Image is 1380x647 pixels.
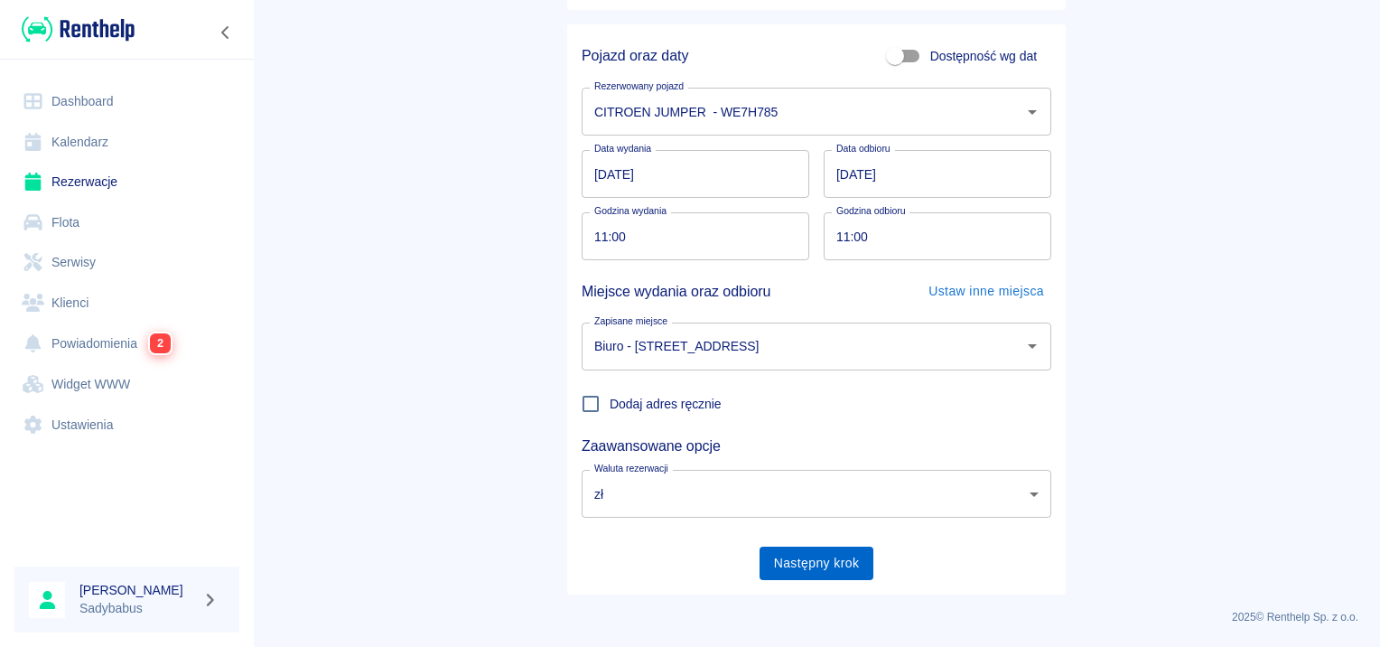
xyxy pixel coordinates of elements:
[14,14,135,44] a: Renthelp logo
[14,81,239,122] a: Dashboard
[582,212,797,260] input: hh:mm
[14,283,239,323] a: Klienci
[582,150,809,198] input: DD.MM.YYYY
[921,275,1051,308] button: Ustaw inne miejsca
[594,80,684,93] label: Rezerwowany pojazd
[594,204,667,218] label: Godzina wydania
[760,547,874,580] button: Następny krok
[610,395,722,414] span: Dodaj adres ręcznie
[14,122,239,163] a: Kalendarz
[22,14,135,44] img: Renthelp logo
[594,142,651,155] label: Data wydania
[14,323,239,364] a: Powiadomienia2
[836,142,890,155] label: Data odbioru
[275,609,1358,625] p: 2025 © Renthelp Sp. z o.o.
[212,21,239,44] button: Zwiń nawigację
[824,212,1039,260] input: hh:mm
[824,150,1051,198] input: DD.MM.YYYY
[836,204,906,218] label: Godzina odbioru
[14,242,239,283] a: Serwisy
[79,599,195,618] p: Sadybabus
[582,276,770,308] h5: Miejsce wydania oraz odbioru
[594,314,667,328] label: Zapisane miejsce
[150,333,171,353] span: 2
[930,47,1037,66] span: Dostępność wg dat
[582,470,1051,518] div: zł
[1020,99,1045,125] button: Otwórz
[582,47,688,65] h5: Pojazd oraz daty
[594,462,668,475] label: Waluta rezerwacji
[14,162,239,202] a: Rezerwacje
[1020,333,1045,359] button: Otwórz
[14,364,239,405] a: Widget WWW
[582,437,1051,455] h5: Zaawansowane opcje
[79,581,195,599] h6: [PERSON_NAME]
[14,202,239,243] a: Flota
[14,405,239,445] a: Ustawienia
